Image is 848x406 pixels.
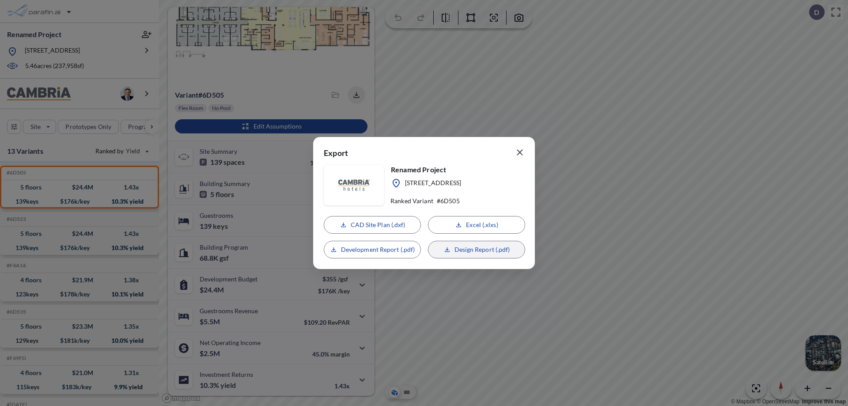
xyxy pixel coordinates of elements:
p: # 6D505 [437,197,460,205]
button: Excel (.xlxs) [428,216,525,234]
p: Export [324,148,348,161]
p: Renamed Project [391,165,461,175]
p: Design Report (.pdf) [454,245,510,254]
p: Development Report (.pdf) [341,245,415,254]
p: [STREET_ADDRESS] [405,178,461,189]
p: Excel (.xlxs) [466,220,498,229]
button: CAD Site Plan (.dxf) [324,216,421,234]
p: CAD Site Plan (.dxf) [351,220,405,229]
p: Ranked Variant [390,197,433,205]
img: floorplanBranLogoPlug [338,179,370,190]
button: Development Report (.pdf) [324,241,421,258]
button: Design Report (.pdf) [428,241,525,258]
